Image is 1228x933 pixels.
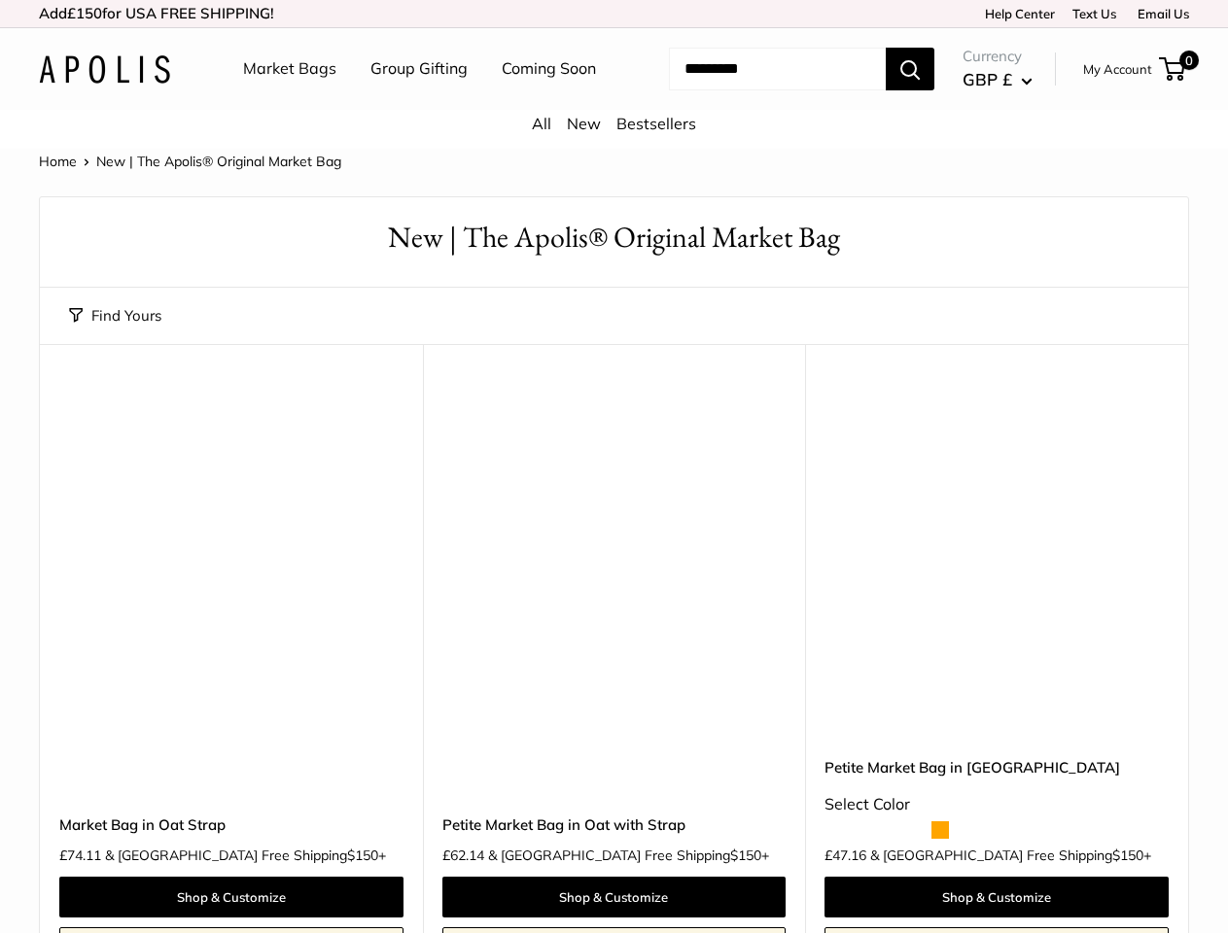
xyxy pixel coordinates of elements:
a: Help Center [978,6,1055,21]
a: 0 [1161,57,1185,81]
a: Shop & Customize [442,877,787,917]
button: Search [886,48,934,90]
a: Bestsellers [616,114,696,133]
nav: Breadcrumb [39,149,341,174]
a: Petite Market Bag in Oat with StrapPetite Market Bag in Oat with Strap [442,393,787,737]
span: £74.11 [59,848,101,862]
a: Market Bags [243,54,336,84]
input: Search... [669,48,886,90]
a: New [567,114,601,133]
span: & [GEOGRAPHIC_DATA] Free Shipping + [105,848,386,862]
span: Currency [963,43,1033,70]
button: GBP £ [963,64,1033,95]
span: $150 [730,847,761,864]
a: Market Bag in Oat Strap [59,813,403,836]
a: All [532,114,551,133]
a: My Account [1083,57,1152,81]
a: Home [39,153,77,170]
div: Select Color [825,790,1169,819]
a: Shop & Customize [825,877,1169,917]
span: & [GEOGRAPHIC_DATA] Free Shipping + [870,848,1151,862]
span: GBP £ [963,69,1012,89]
a: Market Bag in Oat StrapMarket Bag in Oat Strap [59,393,403,737]
span: $150 [347,847,378,864]
span: £150 [67,4,102,22]
a: Coming Soon [502,54,596,84]
a: Text Us [1072,6,1116,21]
span: £47.16 [825,848,866,862]
a: Petite Market Bag in Oat with Strap [442,813,787,836]
button: Find Yours [69,302,161,329]
a: Shop & Customize [59,877,403,917]
a: Group Gifting [370,54,468,84]
span: & [GEOGRAPHIC_DATA] Free Shipping + [488,848,769,862]
span: 0 [1179,51,1199,70]
span: $150 [1112,847,1143,864]
a: Email Us [1131,6,1189,21]
img: Apolis [39,55,170,84]
a: Petite Market Bag in [GEOGRAPHIC_DATA] [825,756,1169,778]
a: Petite Market Bag in OatPetite Market Bag in Oat [825,393,1169,737]
span: £62.14 [442,848,484,862]
h1: New | The Apolis® Original Market Bag [69,217,1159,259]
span: New | The Apolis® Original Market Bag [96,153,341,170]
